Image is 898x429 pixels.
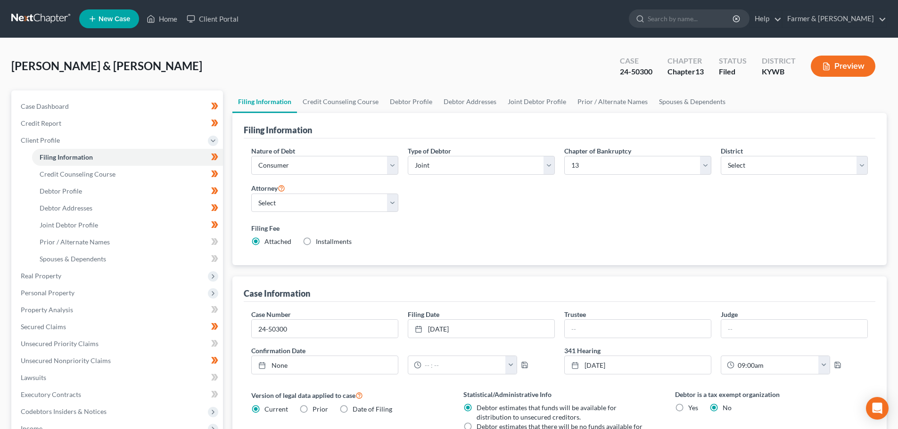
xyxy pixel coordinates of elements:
span: Client Profile [21,136,60,144]
a: Prior / Alternate Names [572,90,653,113]
input: -- [565,320,711,338]
a: Filing Information [232,90,297,113]
div: Status [719,56,747,66]
label: Filing Date [408,309,439,319]
input: Enter case number... [252,320,398,338]
div: Case Information [244,288,310,299]
div: Filing Information [244,124,312,136]
label: 341 Hearing [560,346,873,356]
span: 13 [695,67,704,76]
span: Debtor Addresses [40,204,92,212]
span: Secured Claims [21,323,66,331]
a: Debtor Profile [384,90,438,113]
span: Personal Property [21,289,74,297]
span: Lawsuits [21,373,46,381]
a: Case Dashboard [13,98,223,115]
span: Executory Contracts [21,390,81,398]
label: Case Number [251,309,291,319]
a: Executory Contracts [13,386,223,403]
label: Judge [721,309,738,319]
span: Real Property [21,272,61,280]
div: Chapter [667,66,704,77]
div: 24-50300 [620,66,652,77]
input: Search by name... [648,10,734,27]
label: Chapter of Bankruptcy [564,146,631,156]
label: Trustee [564,309,586,319]
span: Filing Information [40,153,93,161]
a: Secured Claims [13,318,223,335]
span: Date of Filing [353,405,392,413]
span: [PERSON_NAME] & [PERSON_NAME] [11,59,202,73]
a: Credit Report [13,115,223,132]
label: Statistical/Administrative Info [463,389,656,399]
a: Client Portal [182,10,243,27]
div: KYWB [762,66,796,77]
span: New Case [99,16,130,23]
a: Home [142,10,182,27]
label: Version of legal data applied to case [251,389,444,401]
a: Unsecured Nonpriority Claims [13,352,223,369]
span: Codebtors Insiders & Notices [21,407,107,415]
label: Type of Debtor [408,146,451,156]
div: Filed [719,66,747,77]
div: Open Intercom Messenger [866,397,889,420]
span: No [723,404,732,412]
label: District [721,146,743,156]
a: Farmer & [PERSON_NAME] [783,10,886,27]
label: Confirmation Date [247,346,560,356]
span: Attached [264,237,291,245]
input: -- : -- [421,356,506,374]
span: Debtor estimates that funds will be available for distribution to unsecured creditors. [477,404,617,421]
input: -- [721,320,867,338]
a: Help [750,10,782,27]
a: Lawsuits [13,369,223,386]
span: Credit Report [21,119,61,127]
a: Joint Debtor Profile [502,90,572,113]
a: Joint Debtor Profile [32,217,223,234]
a: Prior / Alternate Names [32,234,223,251]
a: Unsecured Priority Claims [13,335,223,352]
span: Unsecured Nonpriority Claims [21,356,111,364]
span: Unsecured Priority Claims [21,340,99,348]
span: Case Dashboard [21,102,69,110]
span: Yes [688,404,698,412]
span: Spouses & Dependents [40,255,106,263]
span: Debtor Profile [40,187,82,195]
a: [DATE] [408,320,554,338]
span: Property Analysis [21,306,73,314]
a: Debtor Addresses [32,200,223,217]
a: Debtor Profile [32,183,223,200]
input: -- : -- [734,356,819,374]
a: Debtor Addresses [438,90,502,113]
span: Credit Counseling Course [40,170,115,178]
a: Spouses & Dependents [653,90,731,113]
div: Case [620,56,652,66]
label: Filing Fee [251,223,868,233]
a: Spouses & Dependents [32,251,223,267]
span: Joint Debtor Profile [40,221,98,229]
div: District [762,56,796,66]
label: Attorney [251,182,285,194]
button: Preview [811,56,875,77]
span: Prior / Alternate Names [40,238,110,246]
label: Nature of Debt [251,146,295,156]
a: Credit Counseling Course [297,90,384,113]
label: Debtor is a tax exempt organization [675,389,868,399]
div: Chapter [667,56,704,66]
a: [DATE] [565,356,711,374]
span: Installments [316,237,352,245]
a: Property Analysis [13,301,223,318]
a: None [252,356,398,374]
span: Current [264,405,288,413]
a: Credit Counseling Course [32,166,223,183]
span: Prior [313,405,328,413]
a: Filing Information [32,149,223,166]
